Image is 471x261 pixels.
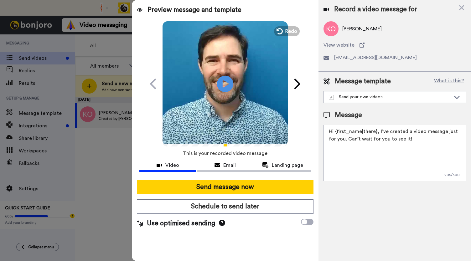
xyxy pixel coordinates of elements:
span: This is your recorded video message [183,146,267,160]
span: Use optimised sending [147,219,215,228]
span: Video [165,161,179,169]
div: Send your own videos [329,94,451,100]
button: Send message now [137,180,313,194]
button: What is this? [432,77,466,86]
span: Message [335,110,362,120]
textarea: Hi {first_name|there}, I’ve created a video message just for you. Can’t wait for you to see it! [323,125,466,181]
button: Schedule to send later [137,199,313,214]
span: Landing page [272,161,303,169]
img: demo-template.svg [329,95,334,100]
span: Email [223,161,236,169]
span: [EMAIL_ADDRESS][DOMAIN_NAME] [334,54,417,61]
span: Message template [335,77,391,86]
